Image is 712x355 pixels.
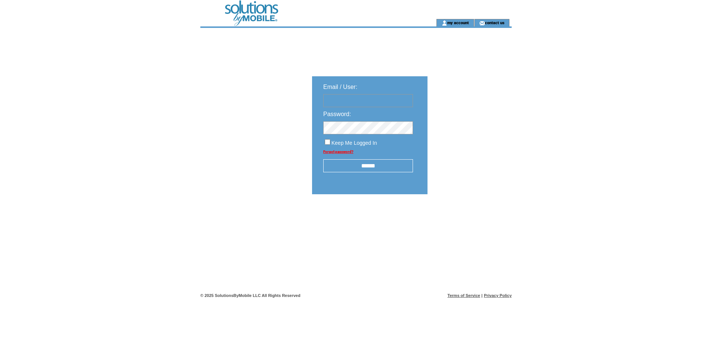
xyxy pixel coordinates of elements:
[449,213,486,222] img: transparent.png;jsessionid=C90E2D60F5F42DFDFD4F1AF78AC46DDE
[481,293,483,298] span: |
[448,293,480,298] a: Terms of Service
[485,20,505,25] a: contact us
[442,20,447,26] img: account_icon.gif;jsessionid=C90E2D60F5F42DFDFD4F1AF78AC46DDE
[479,20,485,26] img: contact_us_icon.gif;jsessionid=C90E2D60F5F42DFDFD4F1AF78AC46DDE
[323,84,357,90] span: Email / User:
[484,293,512,298] a: Privacy Policy
[447,20,469,25] a: my account
[331,140,377,146] span: Keep Me Logged In
[323,150,353,154] a: Forgot password?
[200,293,301,298] span: © 2025 SolutionsByMobile LLC All Rights Reserved
[323,111,351,117] span: Password:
